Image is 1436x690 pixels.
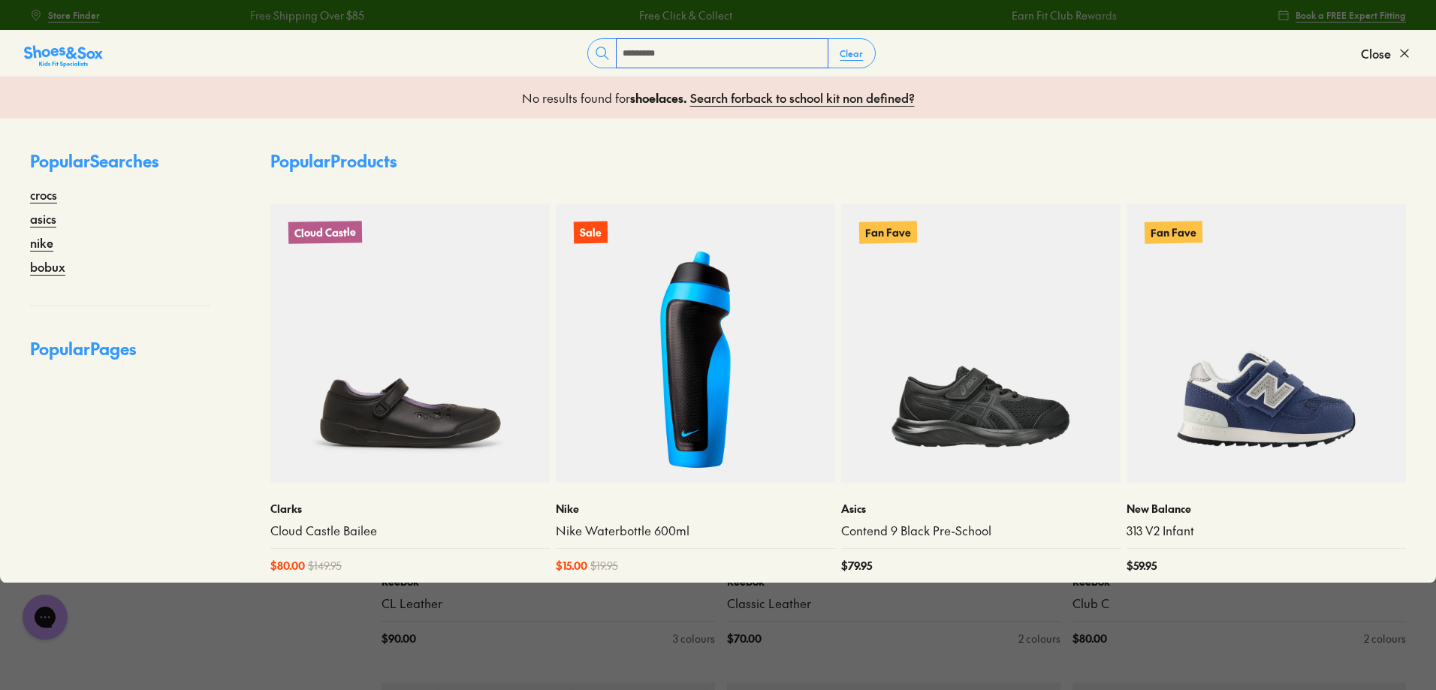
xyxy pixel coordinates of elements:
[556,203,835,483] a: Sale
[1278,2,1406,29] a: Book a FREE Expert Fitting
[828,40,875,67] button: Clear
[1072,595,1406,612] a: Club C
[15,589,75,645] iframe: Gorgias live chat messenger
[24,44,103,68] img: SNS_Logo_Responsive.svg
[727,631,762,646] span: $ 70.00
[1127,203,1406,483] a: Fan Fave
[30,185,57,203] a: crocs
[30,2,100,29] a: Store Finder
[24,41,103,65] a: Shoes &amp; Sox
[30,149,210,185] p: Popular Searches
[1018,631,1060,646] div: 2 colours
[1361,37,1412,70] button: Close
[1296,8,1406,22] span: Book a FREE Expert Fitting
[270,149,397,173] p: Popular Products
[30,234,53,252] a: nike
[1127,523,1406,539] a: 313 V2 Infant
[270,501,550,517] p: Clarks
[841,523,1121,539] a: Contend 9 Black Pre-School
[859,221,917,243] p: Fan Fave
[638,8,732,23] a: Free Click & Collect
[249,8,364,23] a: Free Shipping Over $85
[727,595,1060,612] a: Classic Leather
[556,523,835,539] a: Nike Waterbottle 600ml
[308,558,342,574] span: $ 149.95
[1072,631,1107,646] span: $ 80.00
[270,203,550,483] a: Cloud Castle
[556,558,587,574] span: $ 15.00
[30,336,210,373] p: Popular Pages
[556,501,835,517] p: Nike
[673,631,715,646] div: 3 colours
[690,89,915,106] a: Search forback to school kit non defined?
[841,501,1121,517] p: Asics
[288,221,362,244] p: Cloud Castle
[270,558,305,574] span: $ 80.00
[841,203,1121,483] a: Fan Fave
[382,595,715,612] a: CL Leather
[1361,44,1391,62] span: Close
[1127,558,1157,574] span: $ 59.95
[270,523,550,539] a: Cloud Castle Bailee
[1364,631,1406,646] div: 2 colours
[574,221,608,244] p: Sale
[382,631,416,646] span: $ 90.00
[30,258,65,276] a: bobux
[590,558,618,574] span: $ 19.95
[1127,501,1406,517] p: New Balance
[630,89,687,106] b: shoelaces .
[522,89,915,107] p: No results found for
[1145,221,1202,243] p: Fan Fave
[1011,8,1116,23] a: Earn Fit Club Rewards
[48,8,100,22] span: Store Finder
[30,209,56,227] a: asics
[841,558,872,574] span: $ 79.95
